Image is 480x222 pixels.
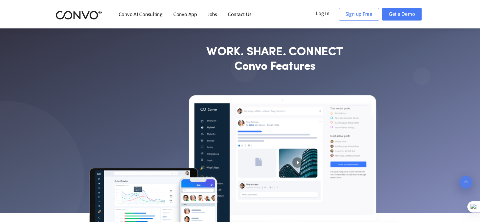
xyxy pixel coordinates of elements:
[316,8,339,18] a: Log In
[339,8,379,21] a: Sign up Free
[208,12,217,17] a: Jobs
[382,8,422,21] a: Get a Demo
[119,12,163,17] a: Convo AI Consulting
[56,10,102,20] img: logo_2.png
[173,12,197,17] a: Convo App
[228,12,252,17] a: Contact Us
[206,45,343,74] strong: WORK. SHARE. CONNECT Convo Features
[413,68,430,85] img: shape_not_found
